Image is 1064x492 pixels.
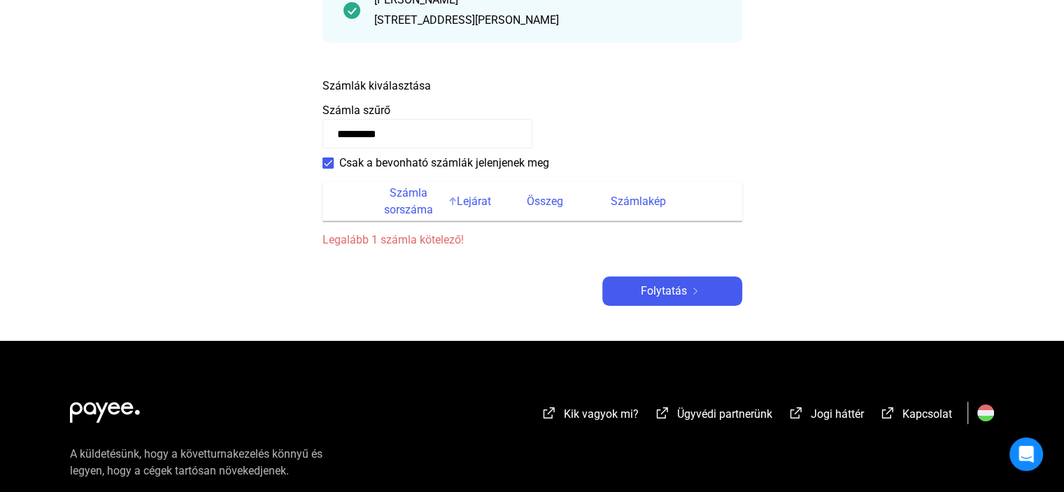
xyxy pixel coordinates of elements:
font: Számla szűrő [322,104,390,117]
div: Számla sorszáma [373,185,457,218]
img: jobbra nyíl-fehér [687,288,704,295]
img: külső-link-fehér [788,406,804,420]
font: Csak a bevonható számlák jelenjenek meg [339,156,549,169]
font: Lejárat [457,195,491,208]
img: külső-link-fehér [541,406,558,420]
div: Lejárat [457,193,527,210]
font: Kik vagyok mi? [564,407,639,421]
font: Összeg [527,195,563,208]
font: Jogi háttér [811,407,864,421]
img: white-payee-white-dot.svg [70,394,140,423]
font: Kapcsolat [902,407,952,421]
img: pipa-sötétebb-zöld-kör [343,2,360,19]
font: A küldetésünk, hogy a követturnakezelés könnyű és legyen, hogy a cégek tartósan növekedjenek. [70,447,322,477]
div: Összeg [527,193,611,210]
div: Intercom Messenger megnyitása [1009,437,1043,471]
div: Számlakép [611,193,725,210]
font: Számlák kiválasztása [322,79,431,92]
img: külső-link-fehér [654,406,671,420]
img: külső-link-fehér [879,406,896,420]
button: Folytatásjobbra nyíl-fehér [602,276,742,306]
font: [STREET_ADDRESS][PERSON_NAME] [374,13,559,27]
a: külső-link-fehérÜgyvédi partnerünk [654,409,772,423]
font: Ügyvédi partnerünk [677,407,772,421]
img: HU.svg [977,405,994,421]
font: Számla sorszáma [384,186,433,216]
font: Számlakép [611,195,666,208]
a: külső-link-fehérKik vagyok mi? [541,409,639,423]
font: Folytatás [641,284,687,297]
a: külső-link-fehérKapcsolat [879,409,952,423]
font: Legalább 1 számla kötelező! [322,233,464,246]
a: külső-link-fehérJogi háttér [788,409,864,423]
